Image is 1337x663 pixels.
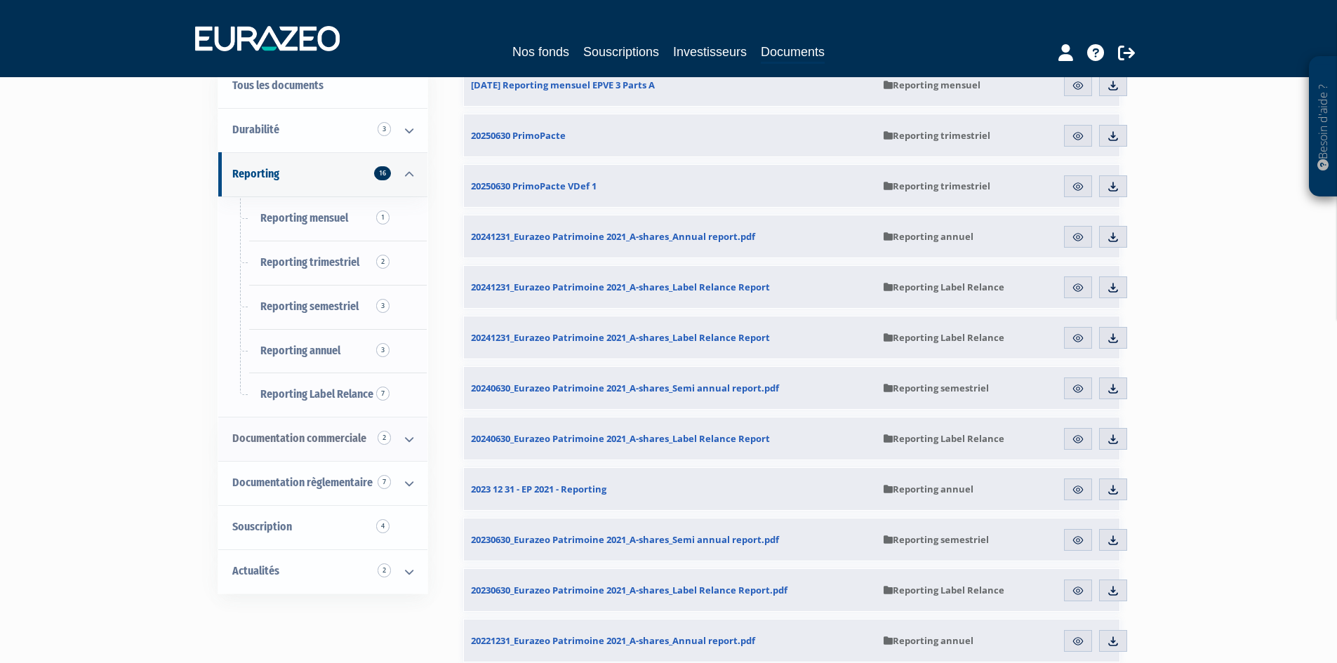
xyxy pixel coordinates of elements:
[374,166,391,180] span: 16
[884,180,990,192] span: Reporting trimestriel
[218,241,427,285] a: Reporting trimestriel2
[378,563,391,577] span: 2
[378,122,391,136] span: 3
[464,417,877,460] a: 20240630_Eurazeo Patrimoine 2021_A-shares_Label Relance Report
[1107,79,1119,92] img: download.svg
[1107,180,1119,193] img: download.svg
[471,634,755,647] span: 20221231_Eurazeo Patrimoine 2021_A-shares_Annual report.pdf
[1072,180,1084,193] img: eye.svg
[471,382,779,394] span: 20240630_Eurazeo Patrimoine 2021_A-shares_Semi annual report.pdf
[1107,130,1119,142] img: download.svg
[260,211,348,225] span: Reporting mensuel
[232,167,279,180] span: Reporting
[1107,433,1119,446] img: download.svg
[376,255,390,269] span: 2
[583,42,659,62] a: Souscriptions
[218,461,427,505] a: Documentation règlementaire 7
[260,300,359,313] span: Reporting semestriel
[1107,332,1119,344] img: download.svg
[464,620,877,662] a: 20221231_Eurazeo Patrimoine 2021_A-shares_Annual report.pdf
[218,373,427,417] a: Reporting Label Relance7
[884,432,1004,445] span: Reporting Label Relance
[464,266,877,308] a: 20241231_Eurazeo Patrimoine 2021_A-shares_Label Relance Report
[378,431,391,445] span: 2
[471,432,770,445] span: 20240630_Eurazeo Patrimoine 2021_A-shares_Label Relance Report
[218,196,427,241] a: Reporting mensuel1
[471,281,770,293] span: 20241231_Eurazeo Patrimoine 2021_A-shares_Label Relance Report
[1072,281,1084,294] img: eye.svg
[471,180,597,192] span: 20250630 PrimoPacte VDef 1
[884,230,973,243] span: Reporting annuel
[464,215,877,257] a: 20241231_Eurazeo Patrimoine 2021_A-shares_Annual report.pdf
[1107,281,1119,294] img: download.svg
[1072,534,1084,547] img: eye.svg
[195,26,340,51] img: 1732889491-logotype_eurazeo_blanc_rvb.png
[884,79,980,91] span: Reporting mensuel
[218,152,427,196] a: Reporting 16
[512,42,569,62] a: Nos fonds
[884,382,989,394] span: Reporting semestriel
[884,584,1004,596] span: Reporting Label Relance
[232,564,279,577] span: Actualités
[761,42,825,64] a: Documents
[884,129,990,142] span: Reporting trimestriel
[218,329,427,373] a: Reporting annuel3
[1107,635,1119,648] img: download.svg
[1072,332,1084,344] img: eye.svg
[884,634,973,647] span: Reporting annuel
[464,64,877,106] a: [DATE] Reporting mensuel EPVE 3 Parts A
[471,129,566,142] span: 20250630 PrimoPacte
[376,210,390,225] span: 1
[464,569,877,611] a: 20230630_Eurazeo Patrimoine 2021_A-shares_Label Relance Report.pdf
[1072,130,1084,142] img: eye.svg
[376,343,390,357] span: 3
[1107,584,1119,597] img: download.svg
[884,331,1004,344] span: Reporting Label Relance
[1072,483,1084,496] img: eye.svg
[1072,584,1084,597] img: eye.svg
[218,549,427,594] a: Actualités 2
[1072,635,1084,648] img: eye.svg
[1107,382,1119,395] img: download.svg
[884,533,989,546] span: Reporting semestriel
[464,114,877,156] a: 20250630 PrimoPacte
[376,519,390,533] span: 4
[884,281,1004,293] span: Reporting Label Relance
[464,165,877,207] a: 20250630 PrimoPacte VDef 1
[1072,382,1084,395] img: eye.svg
[1072,231,1084,243] img: eye.svg
[378,475,391,489] span: 7
[471,584,787,596] span: 20230630_Eurazeo Patrimoine 2021_A-shares_Label Relance Report.pdf
[218,505,427,549] a: Souscription4
[471,79,655,91] span: [DATE] Reporting mensuel EPVE 3 Parts A
[464,518,877,561] a: 20230630_Eurazeo Patrimoine 2021_A-shares_Semi annual report.pdf
[464,316,877,359] a: 20241231_Eurazeo Patrimoine 2021_A-shares_Label Relance Report
[232,520,292,533] span: Souscription
[884,483,973,495] span: Reporting annuel
[1107,534,1119,547] img: download.svg
[673,42,747,62] a: Investisseurs
[232,123,279,136] span: Durabilité
[218,417,427,461] a: Documentation commerciale 2
[464,468,877,510] a: 2023 12 31 - EP 2021 - Reporting
[232,431,366,445] span: Documentation commerciale
[218,64,427,108] a: Tous les documents
[260,255,359,269] span: Reporting trimestriel
[376,299,390,313] span: 3
[1072,433,1084,446] img: eye.svg
[1107,231,1119,243] img: download.svg
[471,230,755,243] span: 20241231_Eurazeo Patrimoine 2021_A-shares_Annual report.pdf
[218,285,427,329] a: Reporting semestriel3
[218,108,427,152] a: Durabilité 3
[464,367,877,409] a: 20240630_Eurazeo Patrimoine 2021_A-shares_Semi annual report.pdf
[260,344,340,357] span: Reporting annuel
[376,387,390,401] span: 7
[232,476,373,489] span: Documentation règlementaire
[260,387,373,401] span: Reporting Label Relance
[1072,79,1084,92] img: eye.svg
[471,483,606,495] span: 2023 12 31 - EP 2021 - Reporting
[471,331,770,344] span: 20241231_Eurazeo Patrimoine 2021_A-shares_Label Relance Report
[471,533,779,546] span: 20230630_Eurazeo Patrimoine 2021_A-shares_Semi annual report.pdf
[1315,64,1331,190] p: Besoin d'aide ?
[1107,483,1119,496] img: download.svg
